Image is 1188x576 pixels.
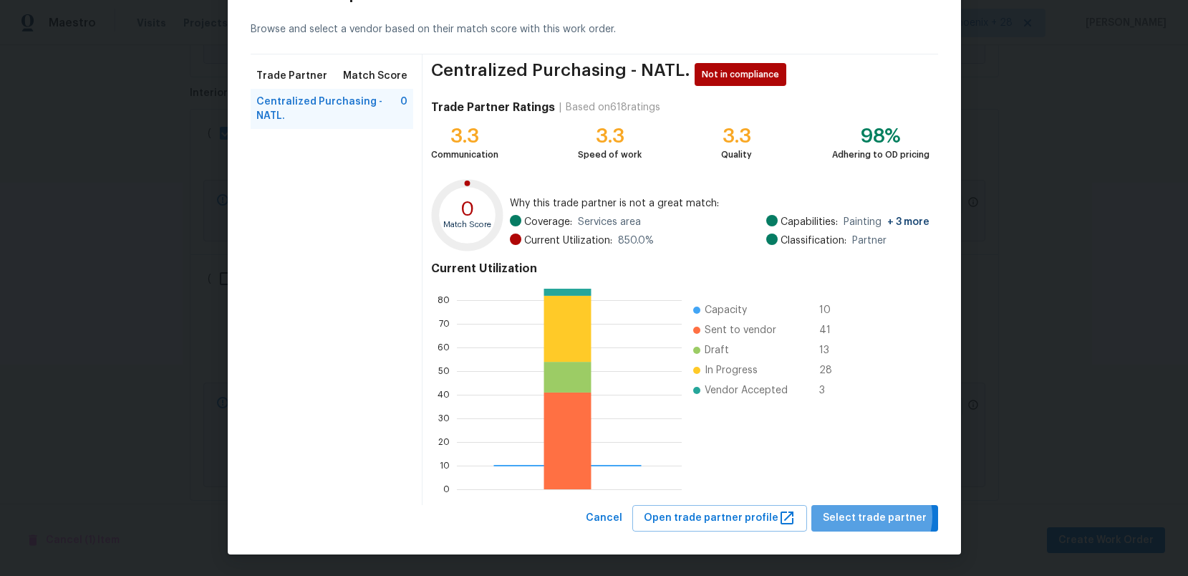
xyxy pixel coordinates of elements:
[438,367,450,375] text: 50
[444,221,492,229] text: Match Score
[887,217,929,227] span: + 3 more
[443,485,450,494] text: 0
[400,95,407,123] span: 0
[578,148,642,162] div: Speed of work
[578,129,642,143] div: 3.3
[256,69,327,83] span: Trade Partner
[705,323,776,337] span: Sent to vendor
[705,303,747,317] span: Capacity
[632,505,807,532] button: Open trade partner profile
[823,509,927,527] span: Select trade partner
[586,509,622,527] span: Cancel
[555,100,566,115] div: |
[580,505,628,532] button: Cancel
[705,383,788,398] span: Vendor Accepted
[811,505,938,532] button: Select trade partner
[440,461,450,470] text: 10
[256,95,401,123] span: Centralized Purchasing - NATL.
[721,129,752,143] div: 3.3
[343,69,407,83] span: Match Score
[431,261,929,276] h4: Current Utilization
[431,100,555,115] h4: Trade Partner Ratings
[844,215,929,229] span: Painting
[702,67,785,82] span: Not in compliance
[819,303,842,317] span: 10
[566,100,660,115] div: Based on 618 ratings
[524,234,612,248] span: Current Utilization:
[781,234,846,248] span: Classification:
[832,148,929,162] div: Adhering to OD pricing
[438,343,450,352] text: 60
[439,320,450,328] text: 70
[852,234,887,248] span: Partner
[819,343,842,357] span: 13
[460,199,475,219] text: 0
[705,363,758,378] span: In Progress
[578,215,641,229] span: Services area
[438,414,450,423] text: 30
[819,383,842,398] span: 3
[832,129,929,143] div: 98%
[781,215,838,229] span: Capabilities:
[524,215,572,229] span: Coverage:
[644,509,796,527] span: Open trade partner profile
[438,438,450,446] text: 20
[618,234,654,248] span: 850.0 %
[510,196,929,211] span: Why this trade partner is not a great match:
[819,363,842,378] span: 28
[438,296,450,304] text: 80
[819,323,842,337] span: 41
[705,343,729,357] span: Draft
[251,5,938,54] div: Browse and select a vendor based on their match score with this work order.
[431,63,690,86] span: Centralized Purchasing - NATL.
[438,390,450,399] text: 40
[721,148,752,162] div: Quality
[431,129,498,143] div: 3.3
[431,148,498,162] div: Communication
